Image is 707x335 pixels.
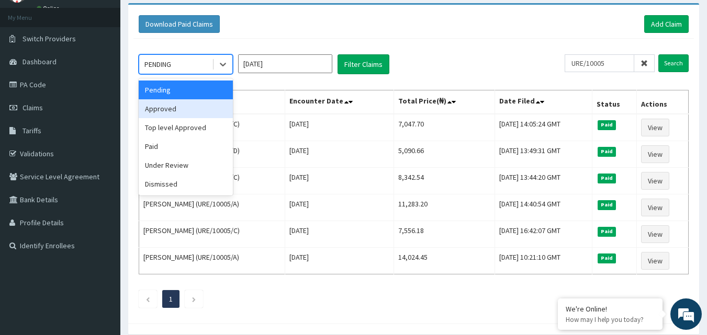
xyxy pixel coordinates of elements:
[565,54,634,72] input: Search by HMO ID
[139,156,233,175] div: Under Review
[139,248,285,274] td: [PERSON_NAME] (URE/10005/A)
[144,59,171,70] div: PENDING
[338,54,389,74] button: Filter Claims
[394,90,495,114] th: Total Price(₦)
[23,34,76,43] span: Switch Providers
[641,172,669,190] a: View
[139,99,233,118] div: Approved
[285,114,394,141] td: [DATE]
[394,114,495,141] td: 7,047.70
[495,114,592,141] td: [DATE] 14:05:24 GMT
[495,221,592,248] td: [DATE] 16:42:07 GMT
[394,221,495,248] td: 7,556.18
[139,118,233,137] div: Top level Approved
[192,294,196,304] a: Next page
[495,248,592,274] td: [DATE] 10:21:10 GMT
[658,54,689,72] input: Search
[172,5,197,30] div: Minimize live chat window
[139,137,233,156] div: Paid
[394,141,495,168] td: 5,090.66
[641,199,669,216] a: View
[495,194,592,221] td: [DATE] 14:40:54 GMT
[37,5,62,12] a: Online
[495,90,592,114] th: Date Filed
[238,54,332,73] input: Select Month and Year
[169,294,173,304] a: Page 1 is your current page
[598,147,616,156] span: Paid
[495,168,592,194] td: [DATE] 13:44:20 GMT
[285,194,394,221] td: [DATE]
[285,90,394,114] th: Encounter Date
[641,225,669,243] a: View
[61,101,144,206] span: We're online!
[145,294,150,304] a: Previous page
[592,90,637,114] th: Status
[285,221,394,248] td: [DATE]
[285,141,394,168] td: [DATE]
[139,221,285,248] td: [PERSON_NAME] (URE/10005/C)
[23,57,57,66] span: Dashboard
[394,194,495,221] td: 11,283.20
[641,119,669,136] a: View
[139,15,220,33] button: Download Paid Claims
[598,174,616,183] span: Paid
[641,145,669,163] a: View
[139,175,233,193] div: Dismissed
[139,80,233,99] div: Pending
[641,252,669,270] a: View
[495,141,592,168] td: [DATE] 13:49:31 GMT
[394,168,495,194] td: 8,342.54
[598,227,616,236] span: Paid
[139,194,285,221] td: [PERSON_NAME] (URE/10005/A)
[19,52,42,78] img: d_794563401_company_1708531726252_794563401
[5,224,199,260] textarea: Type your message and hit 'Enter'
[285,168,394,194] td: [DATE]
[637,90,689,114] th: Actions
[644,15,689,33] a: Add Claim
[598,120,616,130] span: Paid
[54,59,176,72] div: Chat with us now
[566,304,655,314] div: We're Online!
[598,253,616,263] span: Paid
[23,126,41,135] span: Tariffs
[598,200,616,210] span: Paid
[23,103,43,112] span: Claims
[394,248,495,274] td: 14,024.45
[566,315,655,324] p: How may I help you today?
[285,248,394,274] td: [DATE]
